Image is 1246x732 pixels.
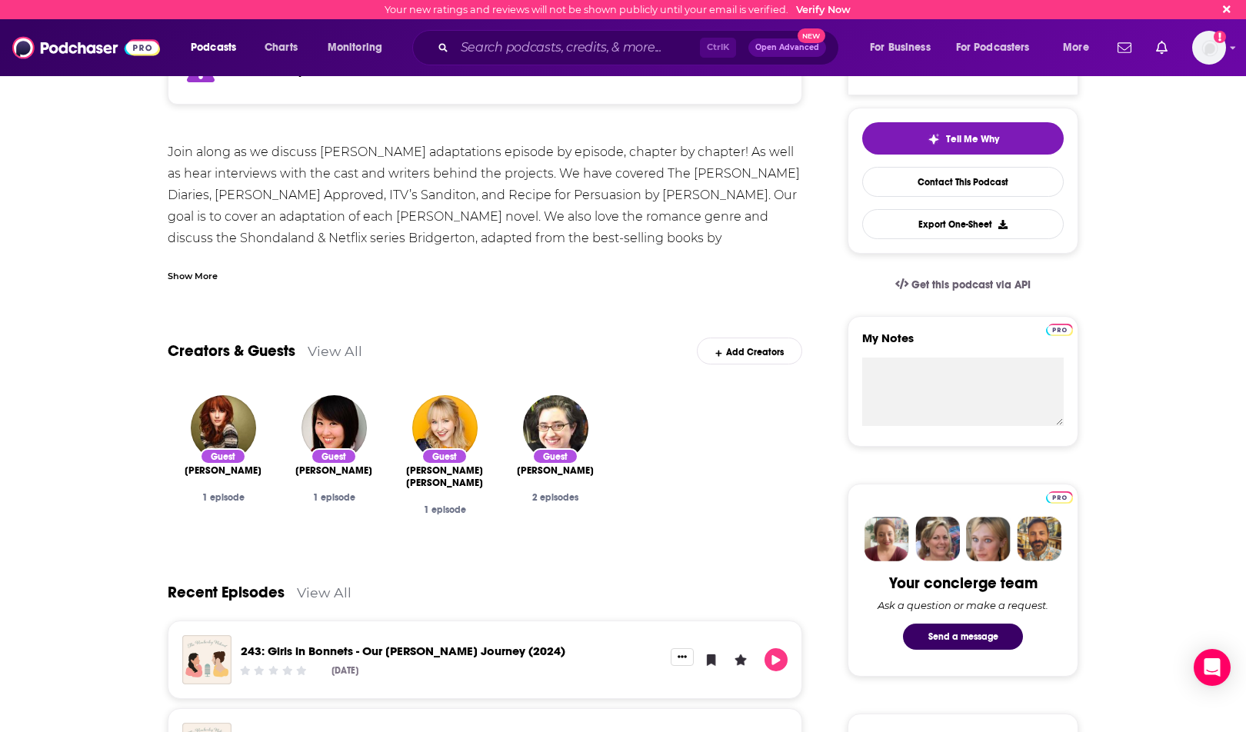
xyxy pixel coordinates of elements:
div: 2 episodes [512,492,598,503]
a: Get this podcast via API [883,266,1043,304]
div: Open Intercom Messenger [1194,649,1231,686]
span: Monitoring [328,37,382,58]
div: [DATE] [331,665,358,676]
div: 1 episode [291,492,377,503]
a: Charts [255,35,307,60]
span: Logged in as AnnPryor [1192,31,1226,65]
img: Jules Profile [966,517,1011,561]
div: Guest [532,448,578,464]
span: Ctrl K [700,38,736,58]
a: Laura Spencer [185,464,262,477]
button: open menu [180,35,256,60]
span: For Business [870,37,931,58]
div: Join along as we discuss [PERSON_NAME] adaptations episode by episode, chapter by chapter! As wel... [168,141,802,335]
button: Open AdvancedNew [748,38,826,57]
a: View All [308,343,362,359]
img: 243: Girls in Bonnets - Our Jane Austen Journey (2024) [182,635,232,684]
span: [PERSON_NAME] [517,464,594,477]
button: open menu [859,35,950,60]
div: Your new ratings and reviews will not be shown publicly until your email is verified. [385,4,851,15]
img: tell me why sparkle [928,133,940,145]
a: Julia Cho [295,464,372,477]
img: Sydney Profile [865,517,909,561]
span: New [798,28,825,43]
button: Play [765,648,788,671]
button: Send a message [903,624,1023,650]
button: tell me why sparkleTell Me Why [862,122,1064,155]
div: Guest [421,448,468,464]
span: More [1063,37,1089,58]
a: View All [297,584,351,601]
input: Search podcasts, credits, & more... [455,35,700,60]
img: Mary Kate Wiles [412,395,478,461]
a: Creators & Guests [168,341,295,361]
div: Add Creators [697,338,802,364]
a: Pro website [1046,321,1073,336]
a: Mary Kate Wiles [401,464,488,489]
div: Search podcasts, credits, & more... [427,30,854,65]
img: Julia Cho [302,395,367,461]
a: Pro website [1046,489,1073,504]
img: Jon Profile [1017,517,1061,561]
div: Guest [200,448,246,464]
img: Podchaser - Follow, Share and Rate Podcasts [12,33,160,62]
a: Contact This Podcast [862,167,1064,197]
div: Ask a question or make a request. [878,599,1048,611]
div: Community Rating: 0 out of 5 [238,665,308,677]
svg: Email not verified [1214,31,1226,43]
img: Margaret Dunlap [523,395,588,461]
label: My Notes [862,331,1064,358]
button: open menu [317,35,402,60]
span: Get this podcast via API [911,278,1031,291]
img: Barbara Profile [915,517,960,561]
a: Margaret Dunlap [517,464,594,477]
img: Podchaser Pro [1046,324,1073,336]
a: 243: Girls in Bonnets - Our Jane Austen Journey (2024) [241,644,565,658]
button: Bookmark Episode [700,648,723,671]
span: Open Advanced [755,44,819,52]
span: For Podcasters [956,37,1030,58]
button: open menu [1052,35,1108,60]
span: Tell Me Why [946,133,999,145]
button: open menu [946,35,1052,60]
img: User Profile [1192,31,1226,65]
div: Your concierge team [889,574,1038,593]
div: 1 episode [180,492,266,503]
span: [PERSON_NAME] [295,464,372,477]
span: [PERSON_NAME] [185,464,262,477]
img: Podchaser Pro [1046,491,1073,504]
span: [PERSON_NAME] [PERSON_NAME] [401,464,488,489]
button: Show profile menu [1192,31,1226,65]
button: Export One-Sheet [862,209,1064,239]
div: 1 episode [401,504,488,515]
a: Show notifications dropdown [1111,35,1138,61]
a: Show notifications dropdown [1150,35,1174,61]
button: Show More Button [671,648,694,665]
span: Charts [265,37,298,58]
span: Podcasts [191,37,236,58]
div: Guest [311,448,357,464]
a: Recent Episodes [168,583,285,602]
img: Laura Spencer [191,395,256,461]
button: Leave a Rating [729,648,752,671]
a: Verify Now [796,4,851,15]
